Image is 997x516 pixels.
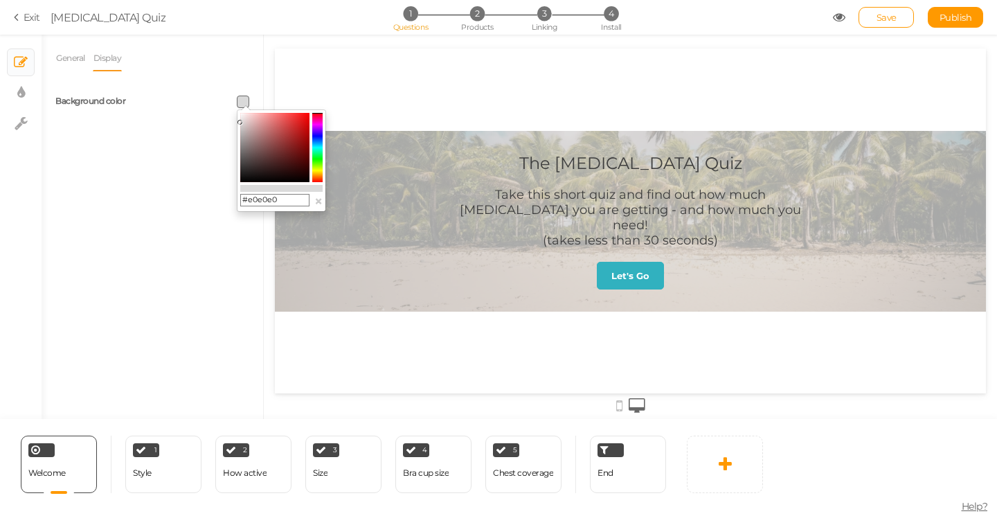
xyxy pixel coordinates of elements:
[579,6,643,21] li: 4 Install
[532,22,557,32] span: Linking
[493,468,553,478] div: Chest coverage
[877,12,897,23] span: Save
[859,7,914,28] div: Save
[21,436,97,493] div: Welcome
[445,6,510,21] li: 2 Products
[93,45,123,71] a: Display
[395,436,471,493] div: 4 Bra cup size
[215,436,291,493] div: 2 How active
[601,22,621,32] span: Install
[14,10,40,24] a: Exit
[604,6,618,21] span: 4
[513,447,517,454] span: 5
[333,447,337,454] span: 3
[537,6,552,21] span: 3
[403,468,449,478] div: Bra cup size
[378,6,442,21] li: 1 Questions
[336,222,375,233] strong: Let's Go
[313,468,327,478] div: Size
[470,6,485,21] span: 2
[314,194,323,208] button: ×
[55,96,125,106] label: Background color
[51,9,166,26] div: [MEDICAL_DATA] Quiz
[133,468,152,478] div: Style
[403,6,417,21] span: 1
[512,6,577,21] li: 3 Linking
[223,468,267,478] div: How active
[461,22,494,32] span: Products
[962,500,988,513] span: Help?
[393,22,429,32] span: Questions
[598,468,613,478] span: End
[940,12,972,23] span: Publish
[125,436,201,493] div: 1 Style
[485,436,562,493] div: 5 Chest coverage
[154,447,157,454] span: 1
[244,105,467,125] div: The [MEDICAL_DATA] Quiz
[590,436,666,493] div: End
[422,447,427,454] span: 4
[28,468,66,478] span: Welcome
[170,139,541,199] div: Take this short quiz and find out how much [MEDICAL_DATA] you are getting - and how much you need...
[55,45,86,71] a: General
[243,447,247,454] span: 2
[305,436,381,493] div: 3 Size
